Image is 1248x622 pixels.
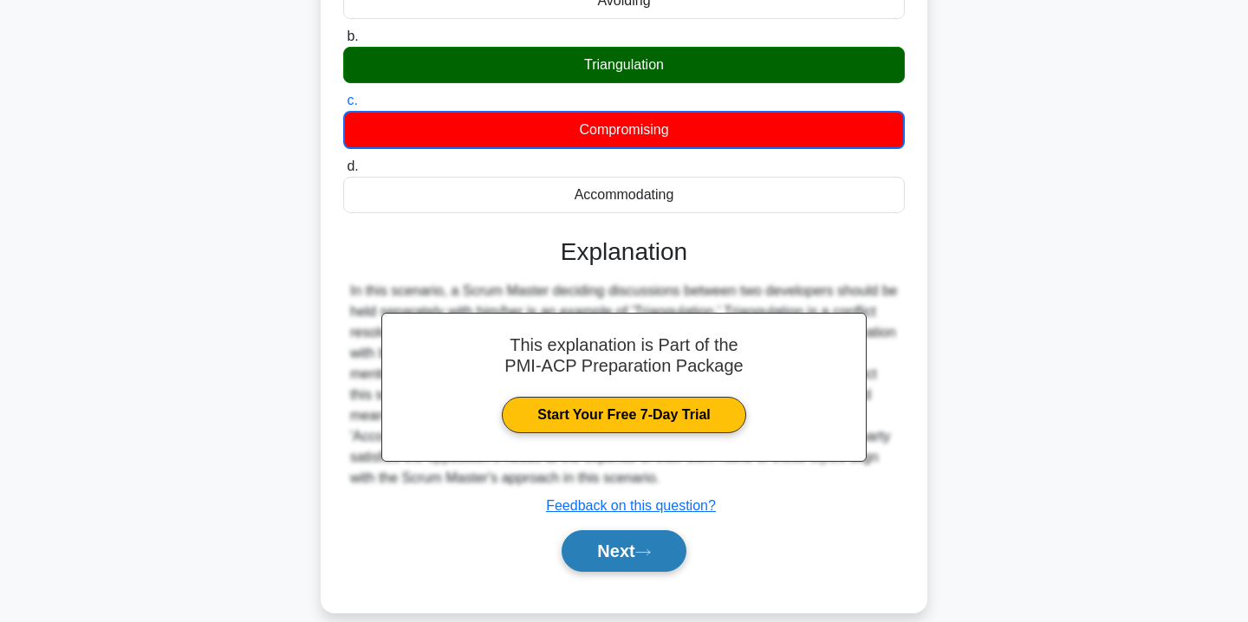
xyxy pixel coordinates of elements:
[347,93,357,107] span: c.
[343,177,905,213] div: Accommodating
[347,29,358,43] span: b.
[562,530,686,572] button: Next
[343,47,905,83] div: Triangulation
[343,111,905,149] div: Compromising
[347,159,358,173] span: d.
[350,281,898,489] div: In this scenario, a Scrum Master deciding discussions between two developers should be held separ...
[354,237,894,267] h3: Explanation
[502,397,745,433] a: Start Your Free 7-Day Trial
[546,498,716,513] a: Feedback on this question?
